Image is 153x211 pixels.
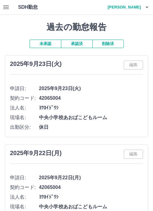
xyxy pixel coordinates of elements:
span: 2025年9月23日(火) [39,85,143,92]
span: 法人名: [10,193,39,201]
span: 中央小学校あおばこどもルーム [39,114,143,121]
span: ﾖﾂｶｲﾄﾞｳｼ [39,104,143,112]
button: 未承認 [30,40,61,48]
span: 申請日: [10,174,39,181]
span: 契約コード: [10,184,39,191]
h1: 過去の勤怠報告 [5,22,148,32]
span: 申請日: [10,85,39,92]
button: 承認済 [61,40,92,48]
span: 出勤区分: [10,124,39,131]
h3: 2025年9月23日(火) [10,60,62,67]
span: ﾖﾂｶｲﾄﾞｳｼ [39,193,143,201]
span: 法人名: [10,104,39,112]
button: 削除済 [92,40,124,48]
span: 42065004 [39,184,143,191]
span: 2025年9月22日(月) [39,174,143,181]
span: 契約コード: [10,95,39,102]
span: 中央小学校あおばこどもルーム [39,203,143,210]
h3: 2025年9月22日(月) [10,150,62,157]
span: 現場名: [10,203,39,210]
span: 現場名: [10,114,39,121]
span: 42065004 [39,95,143,102]
span: 休日 [39,124,143,131]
